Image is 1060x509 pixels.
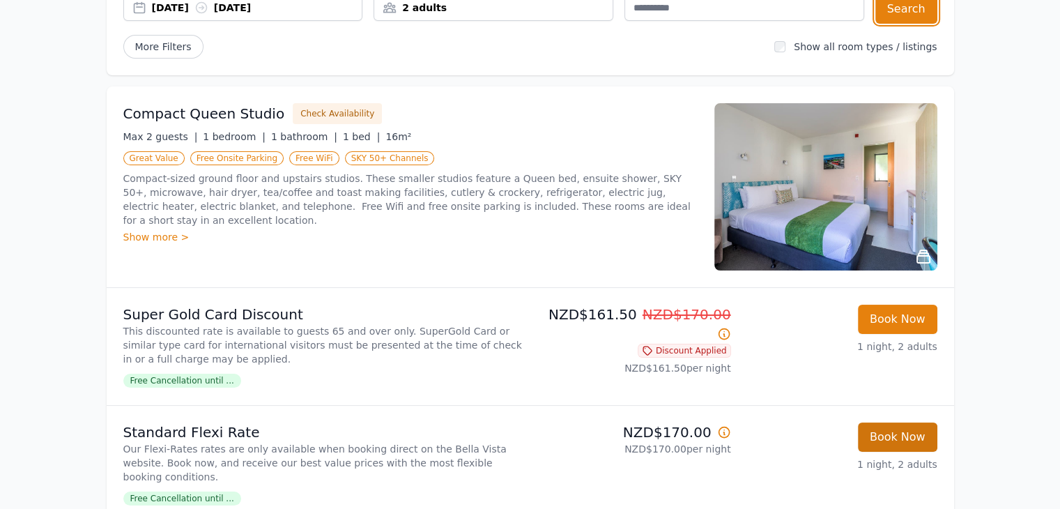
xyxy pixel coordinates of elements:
[858,423,937,452] button: Book Now
[123,423,525,442] p: Standard Flexi Rate
[123,305,525,324] p: Super Gold Card Discount
[123,131,198,142] span: Max 2 guests |
[289,151,339,165] span: Free WiFi
[385,131,411,142] span: 16m²
[123,172,698,227] p: Compact-sized ground floor and upstairs studios. These smaller studios feature a Queen bed, ensui...
[203,131,266,142] span: 1 bedroom |
[742,457,937,471] p: 1 night, 2 adults
[123,35,203,59] span: More Filters
[123,230,698,244] div: Show more >
[123,492,241,506] span: Free Cancellation until ...
[638,344,731,358] span: Discount Applied
[293,103,382,124] button: Check Availability
[123,442,525,484] p: Our Flexi-Rates rates are only available when booking direct on the Bella Vista website. Book now...
[152,1,362,15] div: [DATE] [DATE]
[123,324,525,366] p: This discounted rate is available to guests 65 and over only. SuperGold Card or similar type card...
[123,151,185,165] span: Great Value
[742,340,937,354] p: 1 night, 2 adults
[343,131,380,142] span: 1 bed |
[536,305,731,344] p: NZD$161.50
[536,442,731,456] p: NZD$170.00 per night
[536,361,731,375] p: NZD$161.50 per night
[190,151,284,165] span: Free Onsite Parking
[123,374,241,388] span: Free Cancellation until ...
[794,41,937,52] label: Show all room types / listings
[374,1,613,15] div: 2 adults
[345,151,435,165] span: SKY 50+ Channels
[643,306,731,323] span: NZD$170.00
[536,423,731,442] p: NZD$170.00
[123,104,285,123] h3: Compact Queen Studio
[858,305,937,334] button: Book Now
[271,131,337,142] span: 1 bathroom |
